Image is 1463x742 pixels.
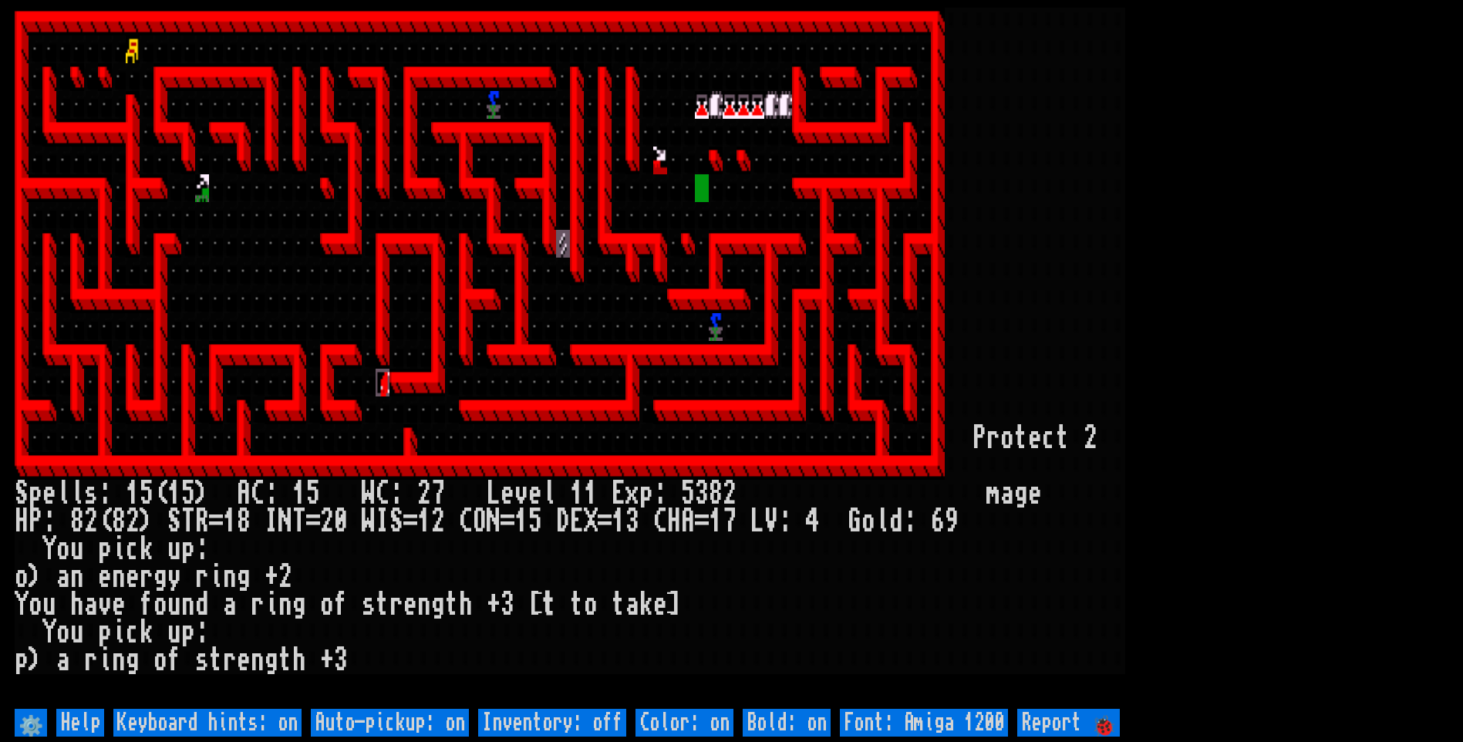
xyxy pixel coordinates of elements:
[112,563,126,591] div: n
[376,591,389,619] div: t
[112,591,126,619] div: e
[113,709,302,737] input: Keyboard hints: on
[70,591,84,619] div: h
[1000,424,1014,452] div: o
[223,508,237,535] div: 1
[334,508,348,535] div: 0
[1014,424,1028,452] div: t
[15,508,29,535] div: H
[292,646,306,674] div: h
[1084,424,1097,452] div: 2
[237,508,251,535] div: 8
[598,508,612,535] div: =
[181,508,195,535] div: T
[1028,480,1042,508] div: e
[167,480,181,508] div: 1
[487,480,501,508] div: L
[56,563,70,591] div: a
[1042,424,1056,452] div: c
[778,508,792,535] div: :
[459,508,473,535] div: C
[584,508,598,535] div: X
[237,480,251,508] div: A
[334,646,348,674] div: 3
[181,480,195,508] div: 5
[15,480,29,508] div: S
[84,480,98,508] div: s
[56,619,70,646] div: o
[639,591,653,619] div: k
[861,508,875,535] div: o
[306,480,320,508] div: 5
[848,508,861,535] div: G
[278,508,292,535] div: N
[431,591,445,619] div: g
[29,591,42,619] div: o
[153,563,167,591] div: g
[403,591,417,619] div: e
[70,619,84,646] div: u
[42,480,56,508] div: e
[209,646,223,674] div: t
[528,508,542,535] div: 5
[625,591,639,619] div: a
[653,508,667,535] div: C
[237,563,251,591] div: g
[501,591,514,619] div: 3
[840,709,1008,737] input: Font: Amiga 1200
[986,480,1000,508] div: m
[362,480,376,508] div: W
[806,508,820,535] div: 4
[528,591,542,619] div: [
[487,508,501,535] div: N
[514,508,528,535] div: 1
[265,591,278,619] div: i
[29,480,42,508] div: p
[478,709,626,737] input: Inventory: off
[98,535,112,563] div: p
[723,480,737,508] div: 2
[223,591,237,619] div: a
[98,508,112,535] div: (
[167,508,181,535] div: S
[1014,480,1028,508] div: g
[695,480,709,508] div: 3
[278,646,292,674] div: t
[167,535,181,563] div: u
[667,591,681,619] div: ]
[584,480,598,508] div: 1
[126,619,140,646] div: c
[126,535,140,563] div: c
[29,563,42,591] div: )
[237,646,251,674] div: e
[15,591,29,619] div: Y
[292,480,306,508] div: 1
[265,508,278,535] div: I
[320,646,334,674] div: +
[70,535,84,563] div: u
[431,480,445,508] div: 7
[209,508,223,535] div: =
[209,563,223,591] div: i
[459,591,473,619] div: h
[528,480,542,508] div: e
[709,480,723,508] div: 8
[140,508,153,535] div: )
[112,619,126,646] div: i
[112,646,126,674] div: n
[1028,424,1042,452] div: e
[140,619,153,646] div: k
[278,591,292,619] div: n
[195,480,209,508] div: )
[681,508,695,535] div: A
[570,480,584,508] div: 1
[181,619,195,646] div: p
[334,591,348,619] div: f
[681,480,695,508] div: 5
[403,508,417,535] div: =
[973,424,986,452] div: P
[292,591,306,619] div: g
[29,508,42,535] div: P
[56,646,70,674] div: a
[56,535,70,563] div: o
